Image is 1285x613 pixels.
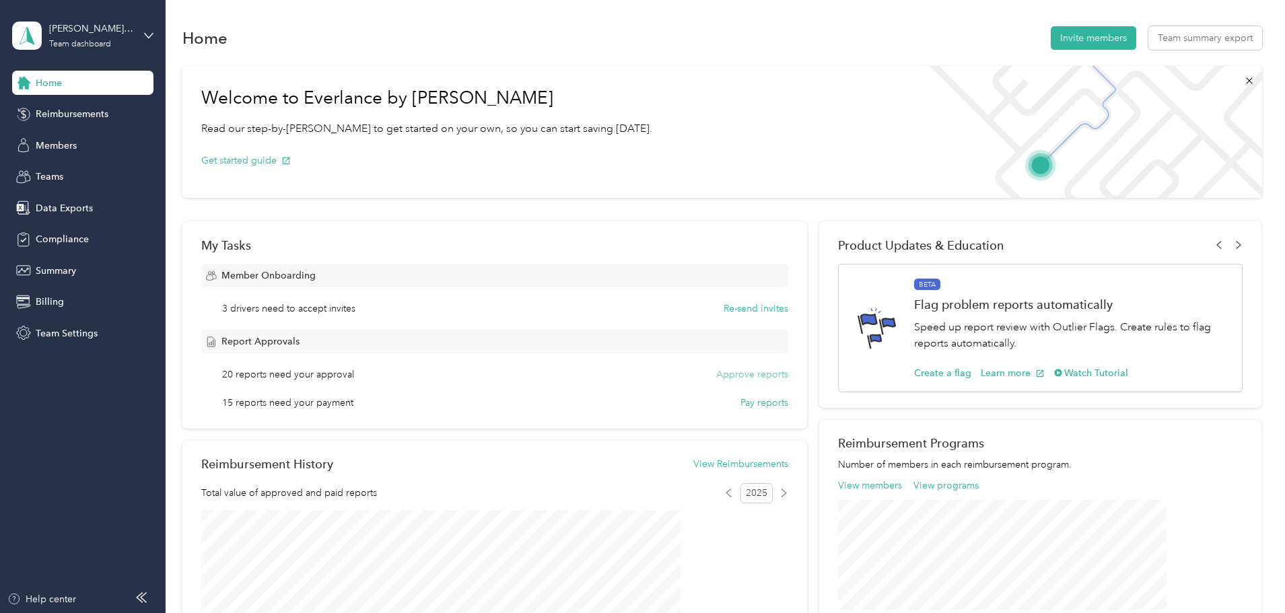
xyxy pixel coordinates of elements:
span: Product Updates & Education [838,238,1004,252]
button: Get started guide [201,153,291,168]
button: View members [838,478,902,493]
button: View programs [913,478,979,493]
button: Pay reports [740,396,788,410]
span: Team Settings [36,326,98,340]
h1: Welcome to Everlance by [PERSON_NAME] [201,87,652,109]
button: Help center [7,592,76,606]
span: Teams [36,170,63,184]
div: My Tasks [201,238,788,252]
div: Team dashboard [49,40,111,48]
h2: Reimbursement History [201,457,333,471]
span: Data Exports [36,201,93,215]
button: Create a flag [914,366,971,380]
button: Team summary export [1148,26,1262,50]
span: 20 reports need your approval [222,367,354,382]
span: Summary [36,264,76,278]
h1: Home [182,31,228,45]
span: Reimbursements [36,107,108,121]
img: Welcome to everlance [916,66,1261,198]
button: Invite members [1051,26,1136,50]
iframe: Everlance-gr Chat Button Frame [1210,538,1285,613]
button: Learn more [981,366,1045,380]
button: Watch Tutorial [1054,366,1129,380]
p: Speed up report review with Outlier Flags. Create rules to flag reports automatically. [914,319,1228,352]
span: Member Onboarding [221,268,316,283]
button: Approve reports [716,367,788,382]
span: BETA [914,279,940,291]
span: Billing [36,295,64,309]
p: Number of members in each reimbursement program. [838,458,1243,472]
span: Members [36,139,77,153]
button: View Reimbursements [693,457,788,471]
p: Read our step-by-[PERSON_NAME] to get started on your own, so you can start saving [DATE]. [201,120,652,137]
span: Home [36,76,62,90]
span: 15 reports need your payment [222,396,353,410]
span: Compliance [36,232,89,246]
h2: Reimbursement Programs [838,436,1243,450]
span: Total value of approved and paid reports [201,486,377,500]
div: [PERSON_NAME] Properties [49,22,133,36]
h1: Flag problem reports automatically [914,297,1228,312]
span: 2025 [740,483,773,503]
button: Re-send invites [724,301,788,316]
span: Report Approvals [221,334,300,349]
span: 3 drivers need to accept invites [222,301,355,316]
